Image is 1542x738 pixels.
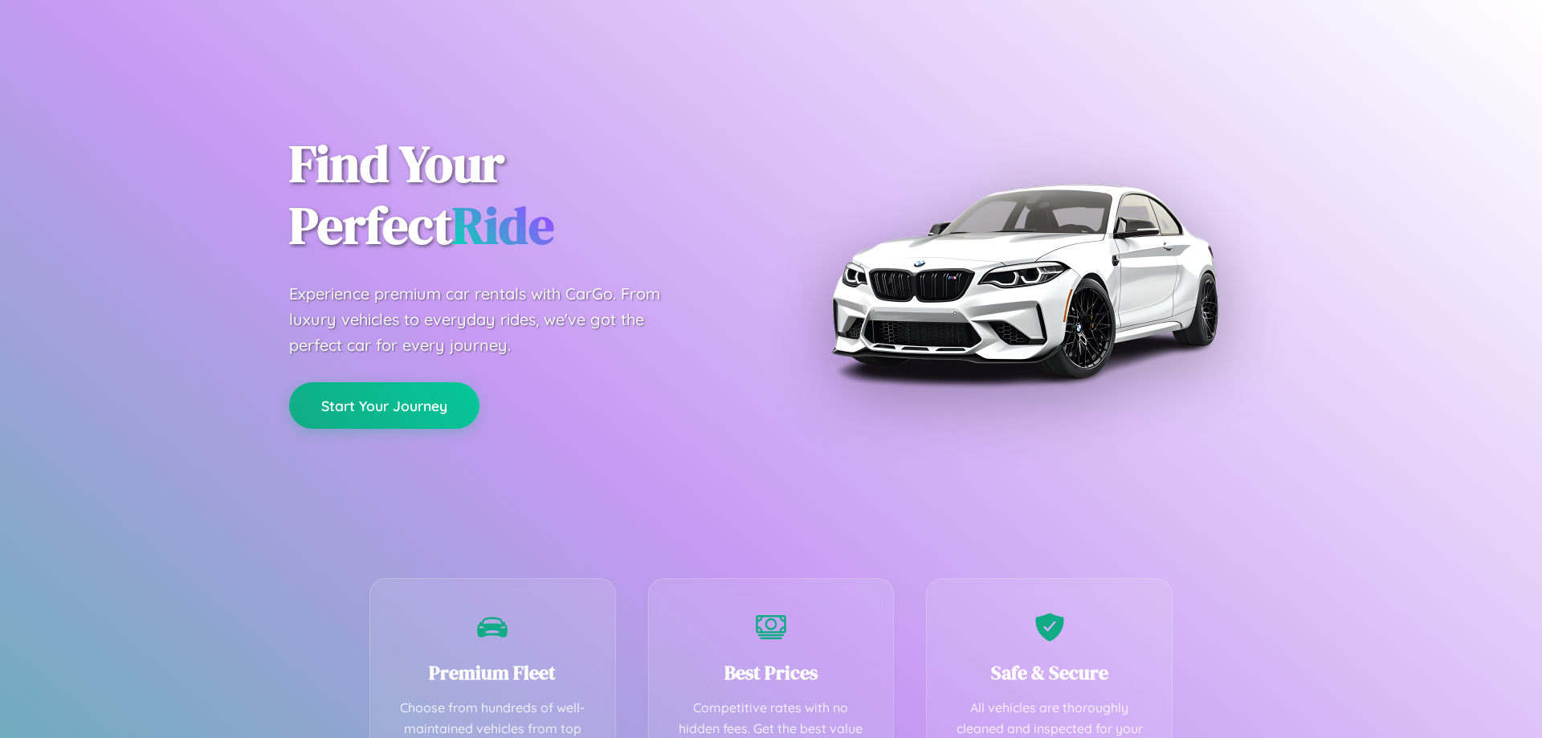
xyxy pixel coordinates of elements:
[394,659,591,686] h3: Premium Fleet
[823,80,1225,482] img: Premium BMW car rental vehicle
[673,659,870,686] h3: Best Prices
[289,281,691,358] p: Experience premium car rentals with CarGo. From luxury vehicles to everyday rides, we've got the ...
[289,133,747,257] h1: Find Your Perfect
[452,190,554,260] span: Ride
[289,382,479,429] button: Start Your Journey
[951,659,1148,686] h3: Safe & Secure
